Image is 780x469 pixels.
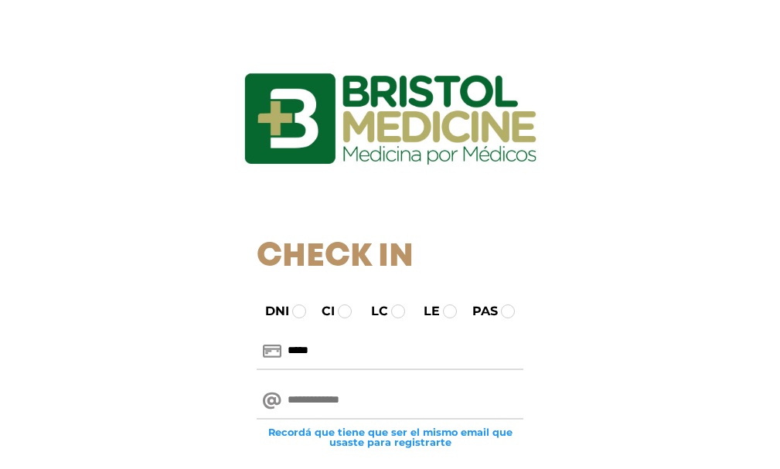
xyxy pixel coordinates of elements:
[257,238,523,277] h1: Check In
[458,302,498,321] label: PAS
[308,302,335,321] label: CI
[182,19,599,219] img: logo_ingresarbristol.jpg
[251,302,289,321] label: DNI
[357,302,388,321] label: LC
[410,302,440,321] label: LE
[257,427,523,447] small: Recordá que tiene que ser el mismo email que usaste para registrarte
